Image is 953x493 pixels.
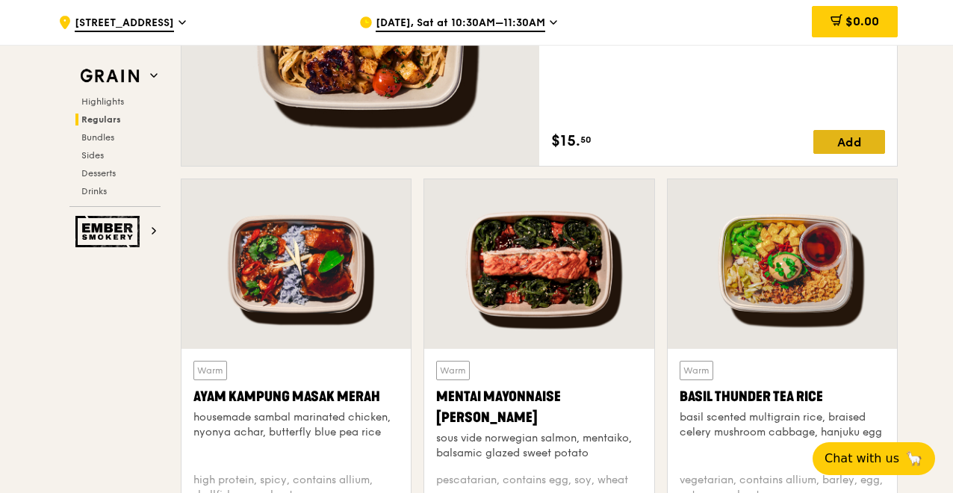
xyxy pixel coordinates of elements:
[825,450,899,468] span: Chat with us
[193,410,399,440] div: housemade sambal marinated chicken, nyonya achar, butterfly blue pea rice
[680,386,885,407] div: Basil Thunder Tea Rice
[75,216,144,247] img: Ember Smokery web logo
[75,63,144,90] img: Grain web logo
[193,386,399,407] div: Ayam Kampung Masak Merah
[680,361,713,380] div: Warm
[81,186,107,196] span: Drinks
[813,130,885,154] div: Add
[436,361,470,380] div: Warm
[81,114,121,125] span: Regulars
[81,132,114,143] span: Bundles
[580,134,592,146] span: 50
[193,361,227,380] div: Warm
[845,14,879,28] span: $0.00
[905,450,923,468] span: 🦙
[436,386,642,428] div: Mentai Mayonnaise [PERSON_NAME]
[813,442,935,475] button: Chat with us🦙
[376,16,545,32] span: [DATE], Sat at 10:30AM–11:30AM
[81,150,104,161] span: Sides
[551,130,580,152] span: $15.
[75,16,174,32] span: [STREET_ADDRESS]
[680,410,885,440] div: basil scented multigrain rice, braised celery mushroom cabbage, hanjuku egg
[81,168,116,179] span: Desserts
[436,431,642,461] div: sous vide norwegian salmon, mentaiko, balsamic glazed sweet potato
[81,96,124,107] span: Highlights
